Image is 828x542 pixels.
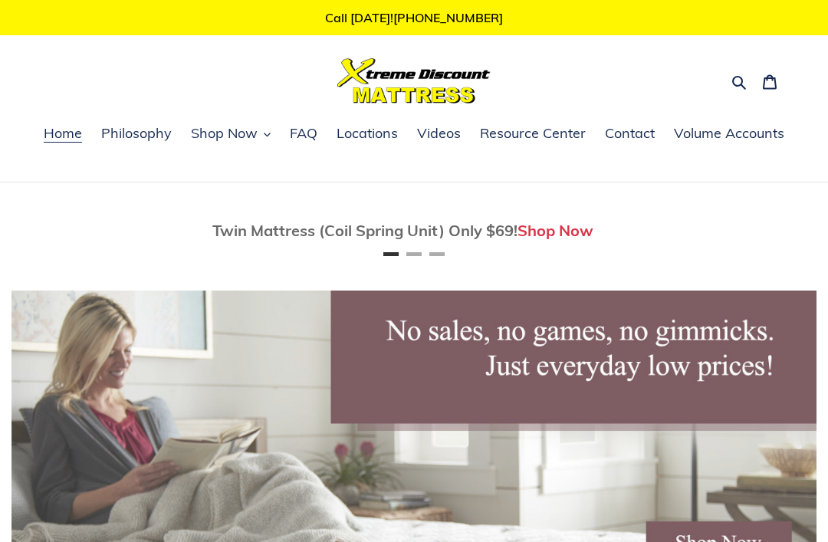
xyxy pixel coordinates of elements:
[480,124,586,143] span: Resource Center
[597,123,662,146] a: Contact
[409,123,468,146] a: Videos
[329,123,406,146] a: Locations
[429,252,445,256] button: Page 3
[393,10,503,25] a: [PHONE_NUMBER]
[406,252,422,256] button: Page 2
[282,123,325,146] a: FAQ
[94,123,179,146] a: Philosophy
[44,124,82,143] span: Home
[337,58,491,103] img: Xtreme Discount Mattress
[472,123,593,146] a: Resource Center
[101,124,172,143] span: Philosophy
[191,124,258,143] span: Shop Now
[337,124,398,143] span: Locations
[666,123,792,146] a: Volume Accounts
[605,124,655,143] span: Contact
[383,252,399,256] button: Page 1
[417,124,461,143] span: Videos
[36,123,90,146] a: Home
[290,124,317,143] span: FAQ
[212,221,517,240] span: Twin Mattress (Coil Spring Unit) Only $69!
[674,124,784,143] span: Volume Accounts
[517,221,593,240] a: Shop Now
[183,123,278,146] button: Shop Now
